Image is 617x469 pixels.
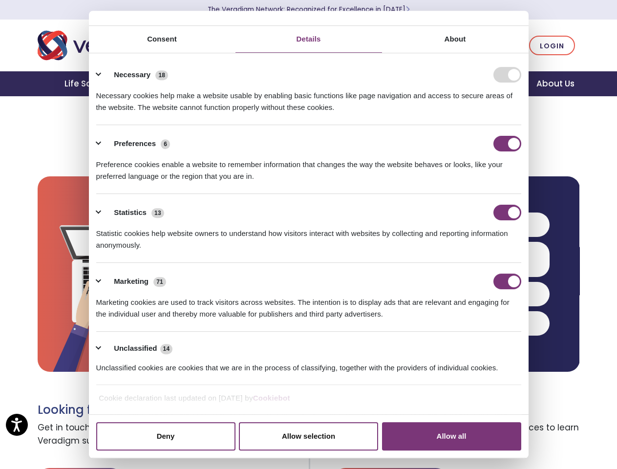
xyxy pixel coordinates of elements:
[529,36,575,56] a: Login
[96,136,176,151] button: Preferences (6)
[38,119,580,136] h2: Ready to Schedule a Demo?
[382,26,529,53] a: About
[38,417,301,452] span: Get in touch with a customer success representative for Veradigm support.
[96,422,235,450] button: Deny
[405,5,410,14] span: Learn More
[96,83,521,113] div: Necessary cookies help make a website usable by enabling basic functions like page navigation and...
[96,274,172,289] button: Marketing (71)
[239,422,378,450] button: Allow selection
[525,71,586,96] a: About Us
[53,71,134,96] a: Life Sciences
[96,220,521,251] div: Statistic cookies help website owners to understand how visitors interact with websites by collec...
[96,67,174,83] button: Necessary (18)
[235,26,382,53] a: Details
[114,138,156,149] label: Preferences
[114,207,147,218] label: Statistics
[96,355,521,374] div: Unclassified cookies are cookies that we are in the process of classifying, together with the pro...
[253,394,290,402] a: Cookiebot
[382,422,521,450] button: Allow all
[208,5,410,14] a: The Veradigm Network: Recognized for Excellence in [DATE]Learn More
[114,69,150,81] label: Necessary
[91,392,526,411] div: Cookie declaration last updated on [DATE] by
[96,289,521,320] div: Marketing cookies are used to track visitors across websites. The intention is to display ads tha...
[89,26,235,53] a: Consent
[96,205,170,220] button: Statistics (13)
[38,29,172,62] img: Veradigm logo
[96,342,179,355] button: Unclassified (14)
[96,151,521,182] div: Preference cookies enable a website to remember information that changes the way the website beha...
[114,276,149,287] label: Marketing
[38,403,301,417] h3: Looking for support?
